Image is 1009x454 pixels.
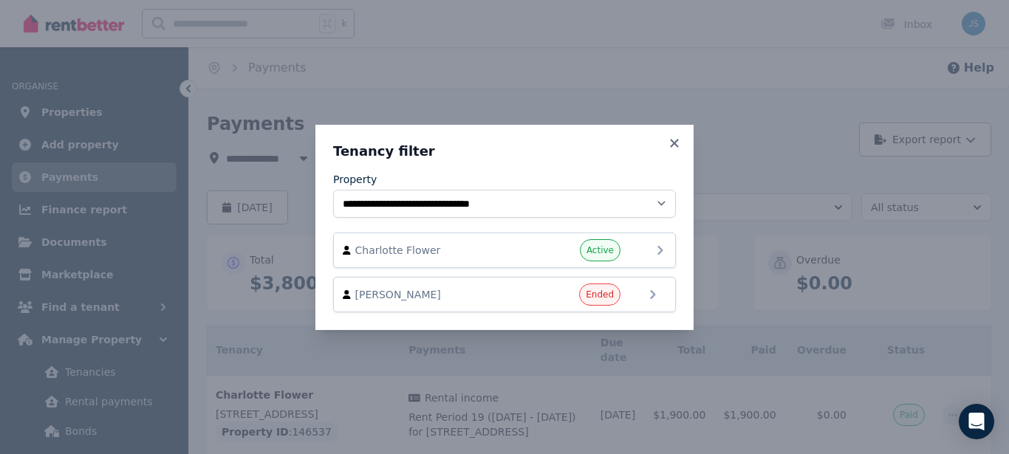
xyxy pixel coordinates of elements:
span: Active [586,244,614,256]
a: [PERSON_NAME]Ended [333,277,676,312]
h3: Tenancy filter [333,142,676,160]
label: Property [333,172,377,187]
span: [PERSON_NAME] [355,287,524,302]
span: Ended [586,289,614,300]
div: Open Intercom Messenger [959,404,994,439]
a: Charlotte FlowerActive [333,233,676,268]
span: Charlotte Flower [355,243,524,258]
